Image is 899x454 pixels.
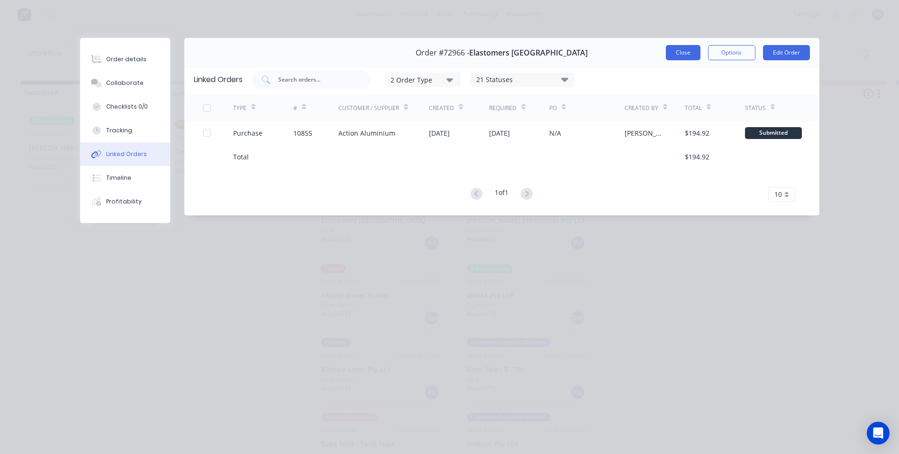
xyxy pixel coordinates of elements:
button: Timeline [80,166,170,190]
div: 10855 [293,128,312,138]
button: Edit Order [763,45,810,60]
div: [PERSON_NAME] [625,128,666,138]
div: Submitted [745,127,802,139]
div: $194.92 [685,128,709,138]
button: Options [708,45,755,60]
div: Timeline [106,174,131,182]
div: Total [685,104,702,112]
button: Linked Orders [80,142,170,166]
div: Checklists 0/0 [106,102,148,111]
div: Linked Orders [194,74,243,85]
div: [DATE] [429,128,450,138]
div: [DATE] [489,128,510,138]
div: 2 Order Type [390,74,454,84]
div: Created [429,104,454,112]
div: $194.92 [685,152,709,162]
span: Order #72966 - [416,48,469,57]
button: Tracking [80,119,170,142]
div: Customer / Supplier [338,104,399,112]
input: Search orders... [277,75,356,84]
div: Purchase [233,128,263,138]
button: Order details [80,47,170,71]
div: Open Intercom Messenger [867,422,890,445]
div: Order details [106,55,146,64]
div: Required [489,104,517,112]
div: Status [745,104,766,112]
div: Profitability [106,197,142,206]
div: Collaborate [106,79,144,87]
div: Linked Orders [106,150,147,158]
div: Action Aluminium [338,128,395,138]
button: Close [666,45,700,60]
button: Checklists 0/0 [80,95,170,119]
div: PO [549,104,557,112]
div: # [293,104,297,112]
div: Tracking [106,126,132,135]
div: Created By [625,104,658,112]
span: Elastomers [GEOGRAPHIC_DATA] [469,48,588,57]
div: Total [233,152,249,162]
button: Profitability [80,190,170,213]
span: 10 [774,189,782,199]
div: 1 of 1 [495,187,509,201]
button: Collaborate [80,71,170,95]
div: TYPE [233,104,246,112]
button: 2 Order Type [385,73,461,87]
div: 21 Statuses [471,74,574,85]
div: N/A [549,128,561,138]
